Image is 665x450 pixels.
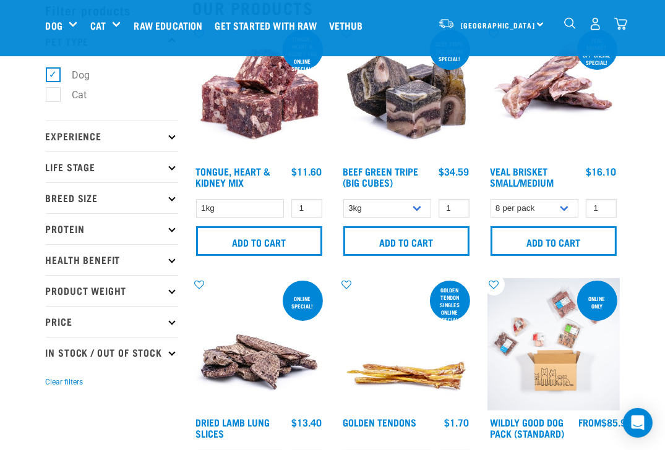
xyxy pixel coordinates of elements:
[46,18,62,33] a: Dog
[439,199,470,218] input: 1
[212,1,326,50] a: Get started with Raw
[193,27,325,159] img: 1167 Tongue Heart Kidney Mix 01
[577,289,617,315] div: Online Only
[283,289,323,315] div: ONLINE SPECIAL!
[578,417,632,428] div: $85.90
[340,27,473,159] img: 1044 Green Tripe Beef
[343,419,417,425] a: Golden Tendons
[291,199,322,218] input: 1
[564,17,576,29] img: home-icon-1@2x.png
[292,417,322,428] div: $13.40
[461,23,536,27] span: [GEOGRAPHIC_DATA]
[196,419,270,436] a: Dried Lamb Lung Slices
[491,168,554,185] a: Veal Brisket Small/Medium
[340,278,473,410] img: 1293 Golden Tendons 01
[46,182,178,213] p: Breed Size
[196,226,322,256] input: Add to cart
[46,151,178,182] p: Life Stage
[46,337,178,368] p: In Stock / Out Of Stock
[46,121,178,151] p: Experience
[586,166,617,177] div: $16.10
[196,168,271,185] a: Tongue, Heart & Kidney Mix
[430,281,470,329] div: Golden Tendon singles online special!
[589,17,602,30] img: user.png
[439,166,470,177] div: $34.59
[90,18,106,33] a: Cat
[491,226,617,256] input: Add to cart
[53,67,95,83] label: Dog
[193,278,325,410] img: 1303 Lamb Lung Slices 01
[292,166,322,177] div: $11.60
[46,376,84,388] button: Clear filters
[326,1,372,50] a: Vethub
[131,1,212,50] a: Raw Education
[343,168,419,185] a: Beef Green Tripe (Big Cubes)
[438,18,455,29] img: van-moving.png
[578,419,601,425] span: FROM
[343,226,470,256] input: Add to cart
[487,27,620,159] img: 1207 Veal Brisket 4pp 01
[487,278,620,410] img: Dog 0 2sec
[614,17,627,30] img: home-icon@2x.png
[586,199,617,218] input: 1
[46,244,178,275] p: Health Benefit
[46,306,178,337] p: Price
[623,408,653,438] div: Open Intercom Messenger
[445,417,470,428] div: $1.70
[53,87,92,103] label: Cat
[491,419,565,436] a: Wildly Good Dog Pack (Standard)
[46,213,178,244] p: Protein
[46,275,178,306] p: Product Weight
